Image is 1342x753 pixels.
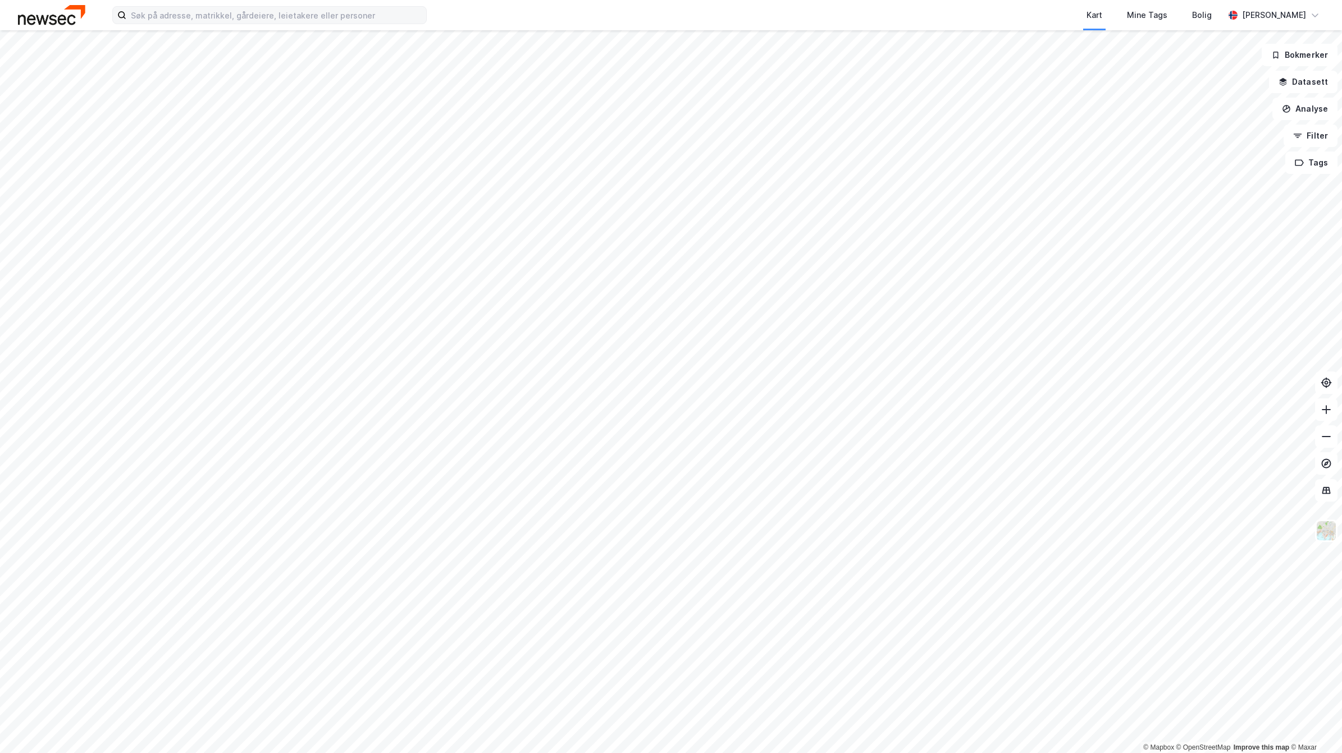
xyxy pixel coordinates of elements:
[1262,44,1338,66] button: Bokmerker
[1316,520,1337,541] img: Z
[1143,743,1174,751] a: Mapbox
[1192,8,1212,22] div: Bolig
[1269,71,1338,93] button: Datasett
[126,7,426,24] input: Søk på adresse, matrikkel, gårdeiere, leietakere eller personer
[1286,699,1342,753] div: Kontrollprogram for chat
[1234,743,1289,751] a: Improve this map
[1284,125,1338,147] button: Filter
[18,5,85,25] img: newsec-logo.f6e21ccffca1b3a03d2d.png
[1127,8,1167,22] div: Mine Tags
[1272,98,1338,120] button: Analyse
[1176,743,1231,751] a: OpenStreetMap
[1286,699,1342,753] iframe: Chat Widget
[1087,8,1102,22] div: Kart
[1285,151,1338,174] button: Tags
[1242,8,1306,22] div: [PERSON_NAME]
